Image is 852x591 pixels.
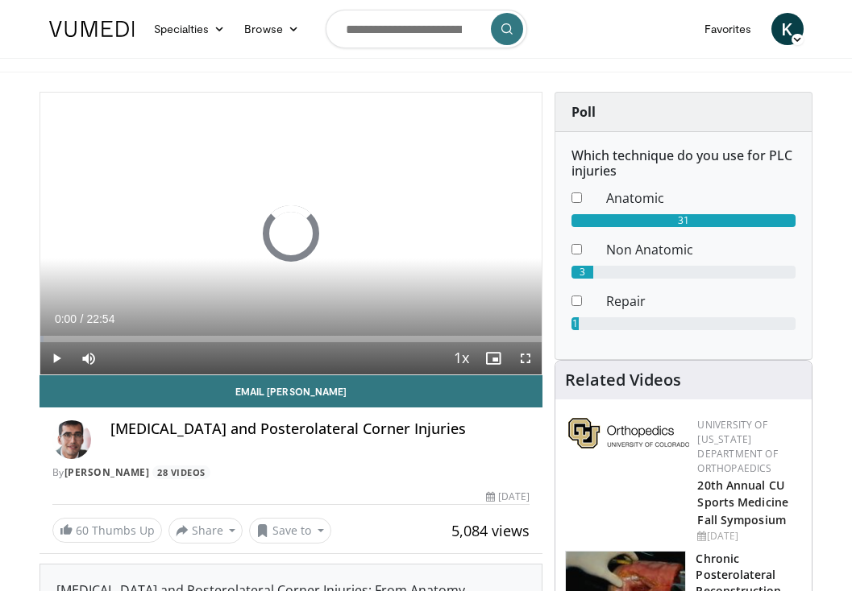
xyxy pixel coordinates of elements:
div: [DATE] [486,490,530,504]
a: Browse [235,13,309,45]
span: 5,084 views [451,521,530,540]
img: Avatar [52,420,91,459]
button: Mute [73,342,105,374]
a: University of [US_STATE] Department of Orthopaedics [697,418,777,475]
a: [PERSON_NAME] [64,465,150,479]
a: 28 Videos [152,465,211,479]
div: By [52,465,530,480]
button: Fullscreen [509,342,542,374]
span: 60 [76,523,89,538]
span: 22:54 [86,312,114,325]
a: 60 Thumbs Up [52,518,162,543]
dd: Repair [594,291,808,311]
span: / [81,312,84,325]
a: Email [PERSON_NAME] [39,375,543,407]
span: 0:00 [55,312,77,325]
div: Progress Bar [40,336,542,342]
video-js: Video Player [40,93,542,374]
button: Enable picture-in-picture mode [477,342,509,374]
div: [DATE] [697,529,799,543]
div: 31 [571,214,796,227]
h6: Which technique do you use for PLC injuries [571,148,796,179]
button: Play [40,342,73,374]
div: 3 [571,266,593,279]
img: 355603a8-37da-49b6-856f-e00d7e9307d3.png.150x105_q85_autocrop_double_scale_upscale_version-0.2.png [568,418,689,448]
dd: Anatomic [594,188,808,208]
button: Share [168,518,243,543]
h4: Related Videos [565,370,681,390]
div: 1 [571,317,579,330]
a: Specialties [144,13,235,45]
dd: Non Anatomic [594,240,808,259]
strong: Poll [571,103,596,121]
input: Search topics, interventions [326,10,527,48]
h4: [MEDICAL_DATA] and Posterolateral Corner Injuries [110,420,530,438]
a: 20th Annual CU Sports Medicine Fall Symposium [697,477,788,527]
a: K [771,13,804,45]
img: VuMedi Logo [49,21,135,37]
button: Playback Rate [445,342,477,374]
a: Favorites [695,13,762,45]
button: Save to [249,518,331,543]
